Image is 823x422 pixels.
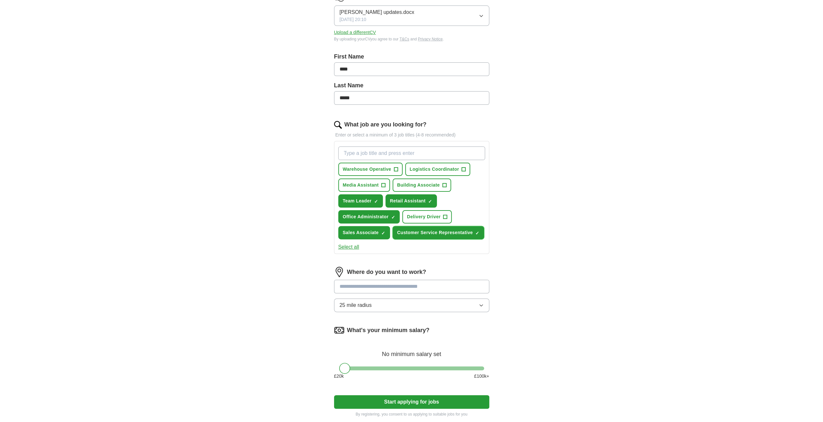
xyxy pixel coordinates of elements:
[338,194,383,208] button: Team Leader✓
[334,132,489,138] p: Enter or select a minimum of 3 job titles (4-8 recommended)
[410,166,459,173] span: Logistics Coordinator
[407,213,440,220] span: Delivery Driver
[338,146,485,160] input: Type a job title and press enter
[347,268,426,276] label: Where do you want to work?
[334,325,344,335] img: salary.png
[428,199,432,204] span: ✓
[385,194,437,208] button: Retail Assistant✓
[418,37,443,41] a: Privacy Notice
[334,121,342,129] img: search.png
[334,267,344,277] img: location.png
[393,179,451,192] button: Building Associate
[475,231,479,236] span: ✓
[338,163,403,176] button: Warehouse Operative
[334,5,489,26] button: [PERSON_NAME] updates.docx[DATE] 20:10
[334,411,489,417] p: By registering, you consent to us applying to suitable jobs for you
[334,343,489,359] div: No minimum salary set
[474,373,489,380] span: £ 100 k+
[343,229,379,236] span: Sales Associate
[338,243,359,251] button: Select all
[334,52,489,61] label: First Name
[405,163,471,176] button: Logistics Coordinator
[391,215,395,220] span: ✓
[347,326,429,335] label: What's your minimum salary?
[338,226,390,239] button: Sales Associate✓
[334,298,489,312] button: 25 mile radius
[381,231,385,236] span: ✓
[390,198,426,204] span: Retail Assistant
[402,210,452,223] button: Delivery Driver
[334,29,376,36] button: Upload a differentCV
[397,182,440,189] span: Building Associate
[343,198,372,204] span: Team Leader
[334,36,489,42] div: By uploading your CV you agree to our and .
[338,210,400,223] button: Office Administrator✓
[343,213,389,220] span: Office Administrator
[344,120,427,129] label: What job are you looking for?
[340,16,366,23] span: [DATE] 20:10
[343,166,391,173] span: Warehouse Operative
[343,182,379,189] span: Media Assistant
[393,226,484,239] button: Customer Service Representative✓
[340,301,372,309] span: 25 mile radius
[338,179,390,192] button: Media Assistant
[374,199,378,204] span: ✓
[334,395,489,409] button: Start applying for jobs
[399,37,409,41] a: T&Cs
[397,229,473,236] span: Customer Service Representative
[340,8,414,16] span: [PERSON_NAME] updates.docx
[334,373,344,380] span: £ 20 k
[334,81,489,90] label: Last Name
